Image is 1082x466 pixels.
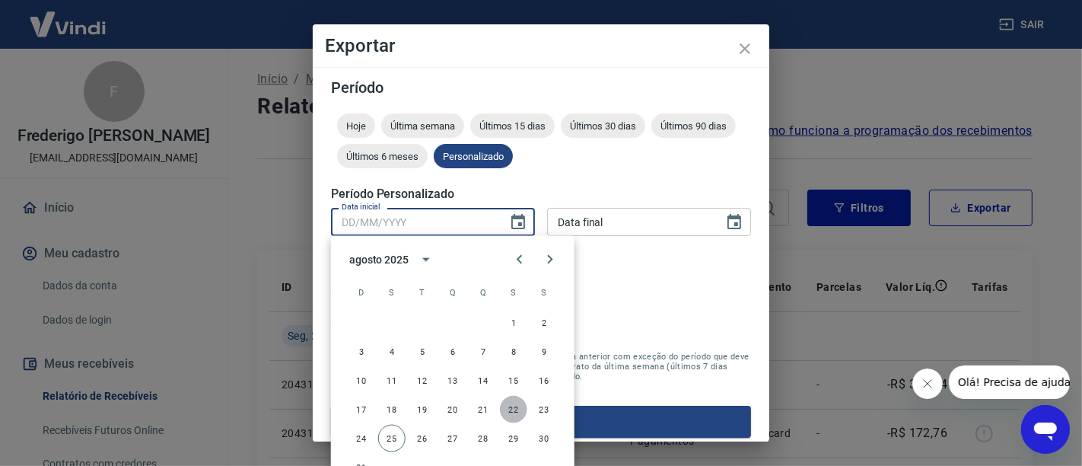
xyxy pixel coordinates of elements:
[409,338,436,365] button: 5
[651,113,736,138] div: Últimos 90 dias
[912,369,943,399] iframe: Fechar mensagem
[378,425,406,452] button: 25
[727,30,763,67] button: close
[337,151,428,162] span: Últimos 6 meses
[349,251,409,267] div: agosto 2025
[500,277,527,308] span: sexta-feira
[331,80,751,95] h5: Período
[561,120,645,132] span: Últimos 30 dias
[381,120,464,132] span: Última semana
[409,396,436,423] button: 19
[439,277,466,308] span: quarta-feira
[342,201,380,212] label: Data inicial
[381,113,464,138] div: Última semana
[470,113,555,138] div: Últimos 15 dias
[469,396,497,423] button: 21
[348,396,375,423] button: 17
[535,244,565,275] button: Next month
[348,367,375,394] button: 10
[348,425,375,452] button: 24
[504,244,535,275] button: Previous month
[530,396,558,423] button: 23
[530,425,558,452] button: 30
[503,207,533,238] button: Choose date
[439,425,466,452] button: 27
[439,338,466,365] button: 6
[530,309,558,337] button: 2
[500,338,527,365] button: 8
[378,396,406,423] button: 18
[561,113,645,138] div: Últimos 30 dias
[9,11,128,23] span: Olá! Precisa de ajuda?
[331,208,497,236] input: DD/MM/YYYY
[325,37,757,55] h4: Exportar
[439,396,466,423] button: 20
[378,277,406,308] span: segunda-feira
[413,247,439,273] button: calendar view is open, switch to year view
[651,120,736,132] span: Últimos 90 dias
[469,277,497,308] span: quinta-feira
[530,277,558,308] span: sábado
[949,365,1070,399] iframe: Mensagem da empresa
[337,113,375,138] div: Hoje
[337,120,375,132] span: Hoje
[378,367,406,394] button: 11
[719,207,749,238] button: Choose date
[409,277,436,308] span: terça-feira
[469,338,497,365] button: 7
[530,367,558,394] button: 16
[378,338,406,365] button: 4
[469,367,497,394] button: 14
[331,187,751,202] h5: Período Personalizado
[500,425,527,452] button: 29
[470,120,555,132] span: Últimos 15 dias
[1021,405,1070,454] iframe: Botão para abrir a janela de mensagens
[469,425,497,452] button: 28
[409,367,436,394] button: 12
[409,425,436,452] button: 26
[500,367,527,394] button: 15
[348,277,375,308] span: domingo
[434,144,513,168] div: Personalizado
[348,338,375,365] button: 3
[337,144,428,168] div: Últimos 6 meses
[547,208,713,236] input: DD/MM/YYYY
[530,338,558,365] button: 9
[439,367,466,394] button: 13
[500,309,527,337] button: 1
[500,396,527,423] button: 22
[434,151,513,162] span: Personalizado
